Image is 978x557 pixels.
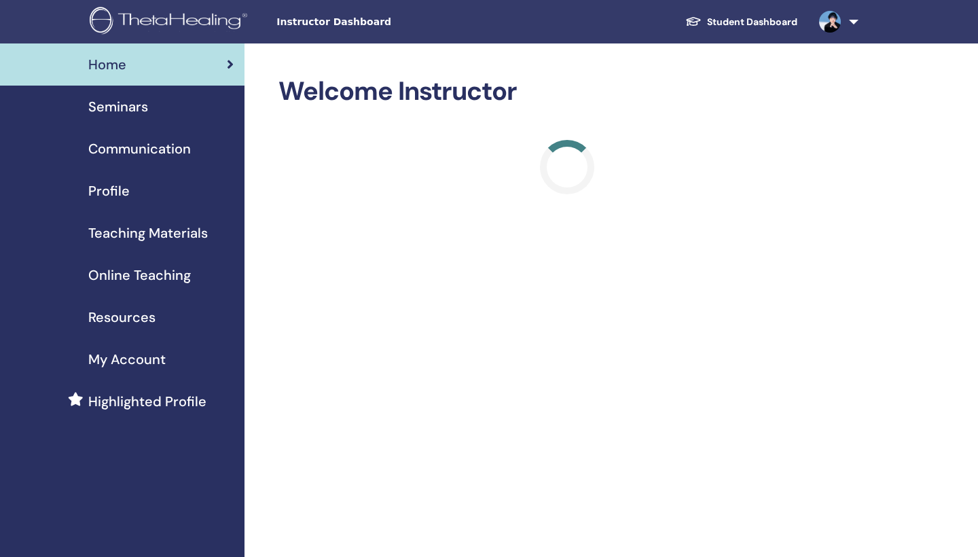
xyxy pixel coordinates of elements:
[88,265,191,285] span: Online Teaching
[88,307,156,327] span: Resources
[276,15,480,29] span: Instructor Dashboard
[88,139,191,159] span: Communication
[88,349,166,370] span: My Account
[685,16,702,27] img: graduation-cap-white.svg
[819,11,841,33] img: default.jpg
[88,391,206,412] span: Highlighted Profile
[88,181,130,201] span: Profile
[88,223,208,243] span: Teaching Materials
[674,10,808,35] a: Student Dashboard
[88,96,148,117] span: Seminars
[88,54,126,75] span: Home
[90,7,252,37] img: logo.png
[278,76,856,107] h2: Welcome Instructor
